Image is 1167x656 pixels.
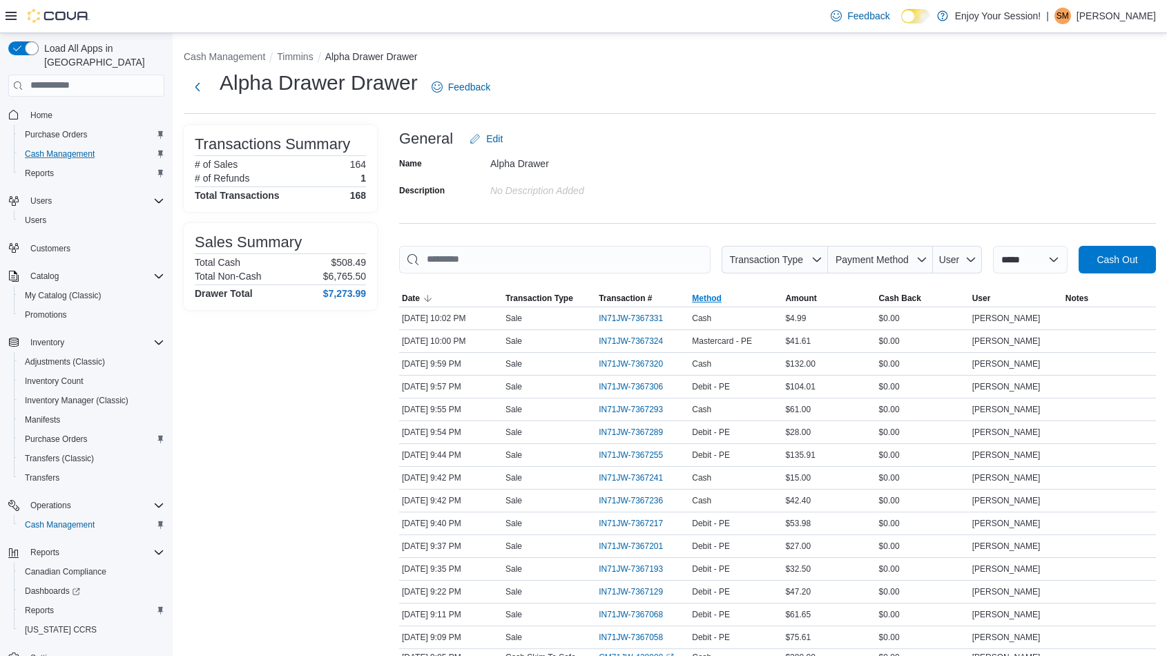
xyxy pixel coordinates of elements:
[25,472,59,483] span: Transfers
[14,391,170,410] button: Inventory Manager (Classic)
[184,51,265,62] button: Cash Management
[19,517,100,533] a: Cash Management
[876,447,970,463] div: $0.00
[972,404,1041,415] span: [PERSON_NAME]
[426,73,496,101] a: Feedback
[505,563,522,575] p: Sale
[505,518,522,529] p: Sale
[785,293,816,304] span: Amount
[399,158,422,169] label: Name
[599,293,652,304] span: Transaction #
[876,583,970,600] div: $0.00
[195,159,238,170] h6: # of Sales
[19,354,110,370] a: Adjustments (Classic)
[785,358,815,369] span: $132.00
[1077,8,1156,24] p: [PERSON_NAME]
[19,287,107,304] a: My Catalog (Classic)
[19,373,89,389] a: Inventory Count
[785,381,815,392] span: $104.01
[19,165,59,182] a: Reports
[692,313,711,324] span: Cash
[1046,8,1049,24] p: |
[14,144,170,164] button: Cash Management
[399,629,503,646] div: [DATE] 9:09 PM
[505,336,522,347] p: Sale
[599,378,677,395] button: IN71JW-7367306
[599,404,663,415] span: IN71JW-7367293
[220,69,418,97] h1: Alpha Drawer Drawer
[399,606,503,623] div: [DATE] 9:11 PM
[505,632,522,643] p: Sale
[25,240,164,257] span: Customers
[505,472,522,483] p: Sale
[901,23,902,24] span: Dark Mode
[399,492,503,509] div: [DATE] 9:42 PM
[25,215,46,226] span: Users
[25,193,57,209] button: Users
[785,472,811,483] span: $15.00
[14,410,170,430] button: Manifests
[599,563,663,575] span: IN71JW-7367193
[599,358,663,369] span: IN71JW-7367320
[689,290,782,307] button: Method
[25,544,65,561] button: Reports
[19,563,164,580] span: Canadian Compliance
[25,605,54,616] span: Reports
[876,378,970,395] div: $0.00
[19,450,99,467] a: Transfers (Classic)
[39,41,164,69] span: Load All Apps in [GEOGRAPHIC_DATA]
[3,105,170,125] button: Home
[1057,8,1069,24] span: SM
[19,602,59,619] a: Reports
[825,2,895,30] a: Feedback
[19,307,73,323] a: Promotions
[25,453,94,464] span: Transfers (Classic)
[399,333,503,349] div: [DATE] 10:00 PM
[19,126,93,143] a: Purchase Orders
[1063,290,1156,307] button: Notes
[19,583,86,599] a: Dashboards
[490,153,675,169] div: Alpha Drawer
[692,495,711,506] span: Cash
[972,563,1041,575] span: [PERSON_NAME]
[876,401,970,418] div: $0.00
[399,310,503,327] div: [DATE] 10:02 PM
[195,173,249,184] h6: # of Refunds
[692,381,730,392] span: Debit - PE
[19,126,164,143] span: Purchase Orders
[692,632,730,643] span: Debit - PE
[350,190,366,201] h4: 168
[25,497,77,514] button: Operations
[14,601,170,620] button: Reports
[692,450,730,461] span: Debit - PE
[25,106,164,124] span: Home
[14,620,170,639] button: [US_STATE] CCRS
[972,586,1041,597] span: [PERSON_NAME]
[19,307,164,323] span: Promotions
[972,293,991,304] span: User
[19,602,164,619] span: Reports
[876,290,970,307] button: Cash Back
[14,515,170,534] button: Cash Management
[599,609,663,620] span: IN71JW-7367068
[25,334,70,351] button: Inventory
[505,427,522,438] p: Sale
[599,632,663,643] span: IN71JW-7367058
[19,287,164,304] span: My Catalog (Classic)
[785,586,811,597] span: $47.20
[14,430,170,449] button: Purchase Orders
[19,412,66,428] a: Manifests
[3,496,170,515] button: Operations
[19,212,164,229] span: Users
[195,271,262,282] h6: Total Non-Cash
[19,146,164,162] span: Cash Management
[14,581,170,601] a: Dashboards
[692,293,722,304] span: Method
[490,180,675,196] div: No Description added
[836,254,909,265] span: Payment Method
[599,518,663,529] span: IN71JW-7367217
[828,246,933,273] button: Payment Method
[25,309,67,320] span: Promotions
[195,136,350,153] h3: Transactions Summary
[876,629,970,646] div: $0.00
